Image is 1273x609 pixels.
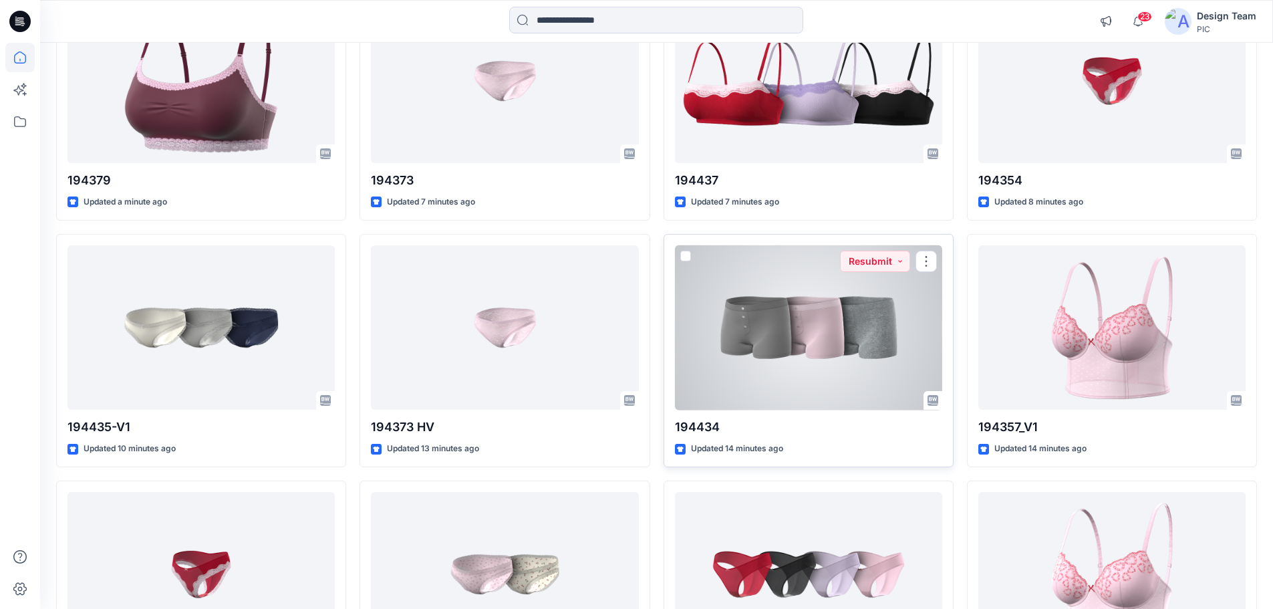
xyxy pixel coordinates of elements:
[675,171,942,190] p: 194437
[1197,24,1256,34] div: PIC
[1197,8,1256,24] div: Design Team
[84,195,167,209] p: Updated a minute ago
[691,442,783,456] p: Updated 14 minutes ago
[387,442,479,456] p: Updated 13 minutes ago
[84,442,176,456] p: Updated 10 minutes ago
[691,195,779,209] p: Updated 7 minutes ago
[675,418,942,437] p: 194434
[1165,8,1191,35] img: avatar
[67,418,335,437] p: 194435-V1
[371,418,638,437] p: 194373 HV
[978,418,1246,437] p: 194357_V1
[387,195,475,209] p: Updated 7 minutes ago
[371,245,638,410] a: 194373 HV
[371,171,638,190] p: 194373
[67,171,335,190] p: 194379
[67,245,335,410] a: 194435-V1
[978,245,1246,410] a: 194357_V1
[994,442,1087,456] p: Updated 14 minutes ago
[994,195,1083,209] p: Updated 8 minutes ago
[675,245,942,410] a: 194434
[978,171,1246,190] p: 194354
[1137,11,1152,22] span: 23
